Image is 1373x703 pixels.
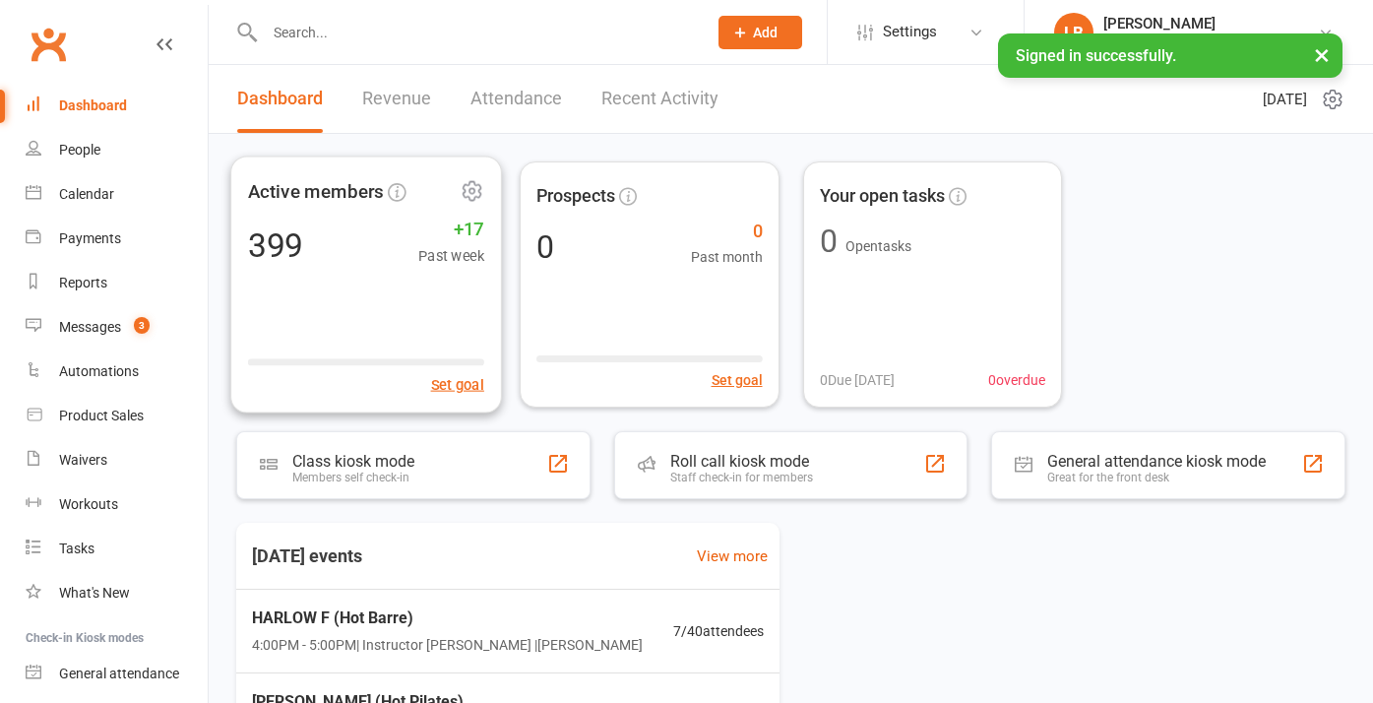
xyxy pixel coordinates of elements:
div: Class kiosk mode [292,452,414,471]
div: People [59,142,100,158]
span: Signed in successfully. [1016,46,1176,65]
button: Add [718,16,802,49]
span: 3 [134,317,150,334]
span: Past month [691,246,763,268]
span: HARLOW F (Hot Barre) [252,606,643,631]
a: Calendar [26,172,208,217]
button: Set goal [712,369,763,391]
a: Waivers [26,438,208,482]
span: Active members [248,177,384,207]
span: 4:00PM - 5:00PM | Instructor [PERSON_NAME] | [PERSON_NAME] [252,634,643,656]
input: Search... [259,19,693,46]
a: Tasks [26,527,208,571]
div: Harlow Hot Yoga, Pilates and Barre [1103,32,1318,50]
span: Prospects [536,182,615,211]
a: Recent Activity [601,65,718,133]
h3: [DATE] events [236,539,378,574]
div: General attendance kiosk mode [1047,452,1266,471]
div: Waivers [59,452,107,468]
div: Messages [59,319,121,335]
div: 0 [820,225,838,257]
div: LB [1054,13,1093,52]
div: Great for the front desk [1047,471,1266,484]
div: Workouts [59,496,118,512]
div: Payments [59,230,121,246]
div: Tasks [59,541,94,556]
span: [DATE] [1263,88,1307,111]
div: Reports [59,275,107,290]
div: 0 [536,231,554,263]
div: Dashboard [59,97,127,113]
div: 399 [248,228,303,261]
span: 0 Due [DATE] [820,369,895,391]
span: 0 overdue [988,369,1045,391]
div: Automations [59,363,139,379]
span: Past week [418,244,484,267]
span: Open tasks [845,238,911,254]
span: +17 [418,215,484,244]
div: General attendance [59,666,179,681]
a: Workouts [26,482,208,527]
a: Revenue [362,65,431,133]
a: Reports [26,261,208,305]
a: Clubworx [24,20,73,69]
div: What's New [59,585,130,601]
a: Messages 3 [26,305,208,350]
div: Staff check-in for members [670,471,813,484]
div: Members self check-in [292,471,414,484]
a: Dashboard [237,65,323,133]
span: Settings [883,10,937,54]
a: General attendance kiosk mode [26,652,208,696]
div: [PERSON_NAME] [1103,15,1318,32]
a: View more [697,544,768,568]
a: Attendance [470,65,562,133]
span: Add [753,25,778,40]
div: Roll call kiosk mode [670,452,813,471]
span: Your open tasks [820,182,945,211]
button: × [1304,33,1340,76]
button: Set goal [431,372,484,395]
a: Payments [26,217,208,261]
a: People [26,128,208,172]
span: 0 [691,218,763,246]
div: Calendar [59,186,114,202]
a: What's New [26,571,208,615]
a: Product Sales [26,394,208,438]
span: 7 / 40 attendees [673,620,764,642]
div: Product Sales [59,408,144,423]
a: Dashboard [26,84,208,128]
a: Automations [26,350,208,394]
